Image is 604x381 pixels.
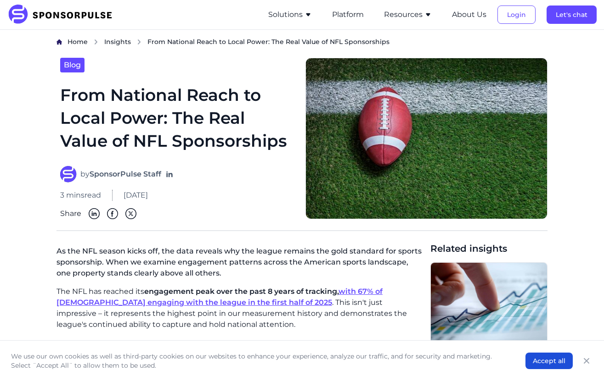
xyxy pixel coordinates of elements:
[497,6,536,24] button: Login
[430,242,548,255] span: Related insights
[56,286,423,330] p: The NFL has reached its . This isn't just impressive – it represents the highest point in our mea...
[7,5,119,25] img: SponsorPulse
[147,37,389,46] span: From National Reach to Local Power: The Real Value of NFL Sponsorships
[80,169,161,180] span: by
[125,208,136,219] img: Twitter
[431,263,547,351] img: Sponsorship ROI image
[452,9,486,20] button: About Us
[56,287,383,307] a: with 67% of [DEMOGRAPHIC_DATA] engaging with the league in the first half of 2025
[60,208,81,219] span: Share
[68,37,88,47] a: Home
[268,9,312,20] button: Solutions
[452,11,486,19] a: About Us
[89,208,100,219] img: Linkedin
[332,9,364,20] button: Platform
[11,352,507,370] p: We use our own cookies as well as third-party cookies on our websites to enhance your experience,...
[90,170,161,178] strong: SponsorPulse Staff
[305,58,548,219] img: Getty Images courtesy of Unsplash
[332,11,364,19] a: Platform
[60,83,295,155] h1: From National Reach to Local Power: The Real Value of NFL Sponsorships
[136,39,142,45] img: chevron right
[525,353,573,369] button: Accept all
[497,11,536,19] a: Login
[144,287,339,296] span: engagement peak over the past 8 years of tracking,
[547,11,597,19] a: Let's chat
[104,38,131,46] span: Insights
[107,208,118,219] img: Facebook
[93,39,99,45] img: chevron right
[56,242,423,286] p: As the NFL season kicks off, the data reveals why the league remains the gold standard for sports...
[384,9,432,20] button: Resources
[124,190,148,201] span: [DATE]
[68,38,88,46] span: Home
[60,166,77,182] img: SponsorPulse Staff
[165,170,174,179] a: Follow on LinkedIn
[56,39,62,45] img: Home
[558,337,604,381] iframe: Chat Widget
[60,190,101,201] span: 3 mins read
[547,6,597,24] button: Let's chat
[104,37,131,47] a: Insights
[60,58,85,72] a: Blog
